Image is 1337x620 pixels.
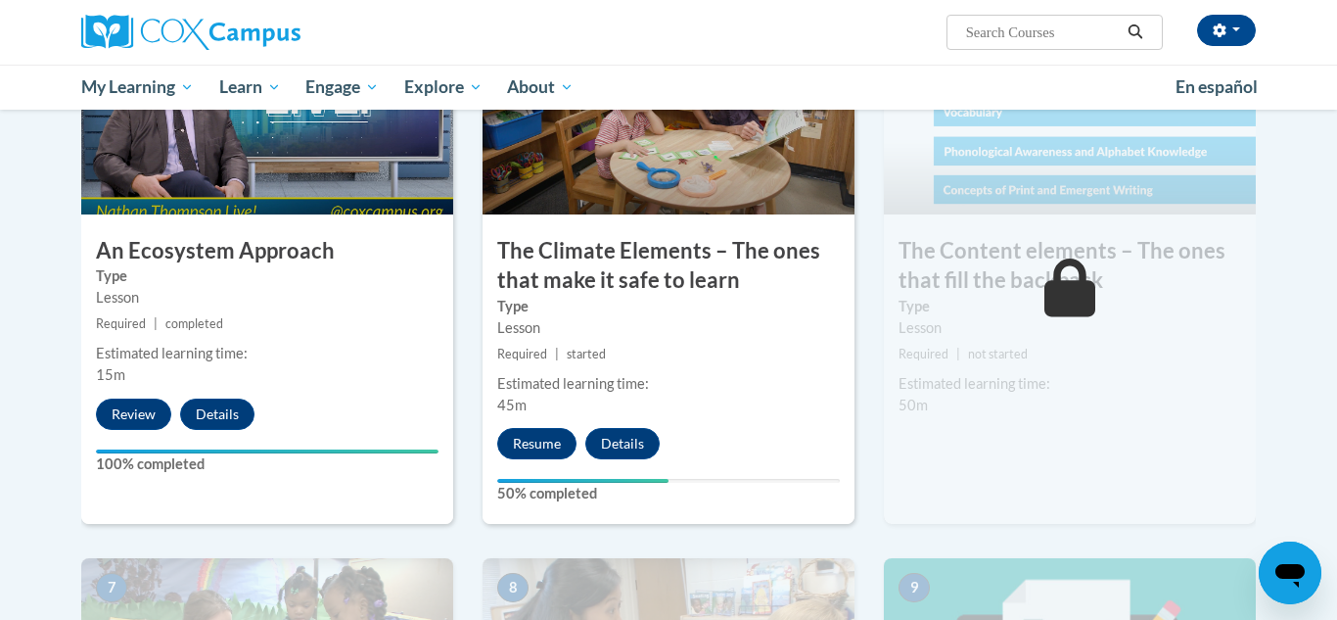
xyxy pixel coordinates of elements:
a: My Learning [69,65,207,110]
span: started [567,347,606,361]
button: Review [96,399,171,430]
img: Cox Campus [81,15,300,50]
span: Required [96,316,146,331]
span: | [154,316,158,331]
a: Explore [392,65,495,110]
div: Main menu [52,65,1285,110]
span: Explore [404,75,483,99]
img: Course Image [81,19,453,215]
span: About [507,75,574,99]
span: Learn [219,75,281,99]
iframe: Button to launch messaging window [1259,542,1321,604]
span: 50m [899,397,928,413]
span: 8 [497,573,529,602]
div: Your progress [497,479,668,483]
span: completed [165,316,223,331]
span: Engage [305,75,379,99]
h3: The Climate Elements – The ones that make it safe to learn [483,236,854,297]
a: En español [1163,67,1270,108]
label: 100% completed [96,453,438,475]
span: Required [899,347,948,361]
div: Lesson [497,317,840,339]
a: About [495,65,587,110]
img: Course Image [483,19,854,215]
button: Search [1121,21,1150,44]
button: Details [180,399,254,430]
label: 50% completed [497,483,840,504]
button: Account Settings [1197,15,1256,46]
span: not started [968,347,1028,361]
button: Details [585,428,660,459]
input: Search Courses [964,21,1121,44]
h3: The Content elements – The ones that fill the backpack [884,236,1256,297]
div: Estimated learning time: [96,343,438,364]
div: Your progress [96,450,438,453]
h3: An Ecosystem Approach [81,236,453,266]
div: Estimated learning time: [497,373,840,395]
label: Type [497,296,840,317]
a: Engage [293,65,392,110]
img: Course Image [884,19,1256,215]
span: | [555,347,559,361]
span: My Learning [81,75,194,99]
div: Estimated learning time: [899,373,1241,395]
span: 7 [96,573,127,602]
div: Lesson [899,317,1241,339]
label: Type [96,265,438,287]
label: Type [899,296,1241,317]
span: | [956,347,960,361]
span: En español [1176,76,1258,97]
span: 15m [96,366,125,383]
div: Lesson [96,287,438,309]
a: Learn [207,65,294,110]
span: Required [497,347,547,361]
a: Cox Campus [81,15,453,50]
span: 9 [899,573,930,602]
span: 45m [497,397,527,413]
button: Resume [497,428,576,459]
